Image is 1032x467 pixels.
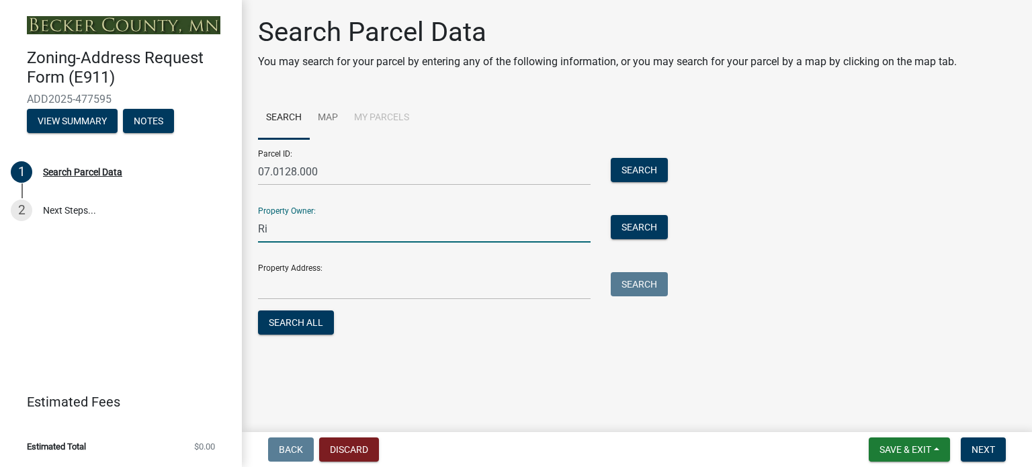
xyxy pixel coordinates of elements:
button: Notes [123,109,174,133]
div: 1 [11,161,32,183]
img: Becker County, Minnesota [27,16,220,34]
span: Back [279,444,303,455]
a: Map [310,97,346,140]
button: Search [611,158,668,182]
button: View Summary [27,109,118,133]
wm-modal-confirm: Summary [27,116,118,127]
a: Estimated Fees [11,388,220,415]
span: Estimated Total [27,442,86,451]
a: Search [258,97,310,140]
button: Search [611,272,668,296]
button: Next [961,437,1006,462]
span: $0.00 [194,442,215,451]
h4: Zoning-Address Request Form (E911) [27,48,231,87]
div: Search Parcel Data [43,167,122,177]
button: Search [611,215,668,239]
button: Search All [258,310,334,335]
span: Next [972,444,995,455]
p: You may search for your parcel by entering any of the following information, or you may search fo... [258,54,957,70]
span: ADD2025-477595 [27,93,215,105]
button: Back [268,437,314,462]
button: Discard [319,437,379,462]
wm-modal-confirm: Notes [123,116,174,127]
span: Save & Exit [879,444,931,455]
h1: Search Parcel Data [258,16,957,48]
button: Save & Exit [869,437,950,462]
div: 2 [11,200,32,221]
